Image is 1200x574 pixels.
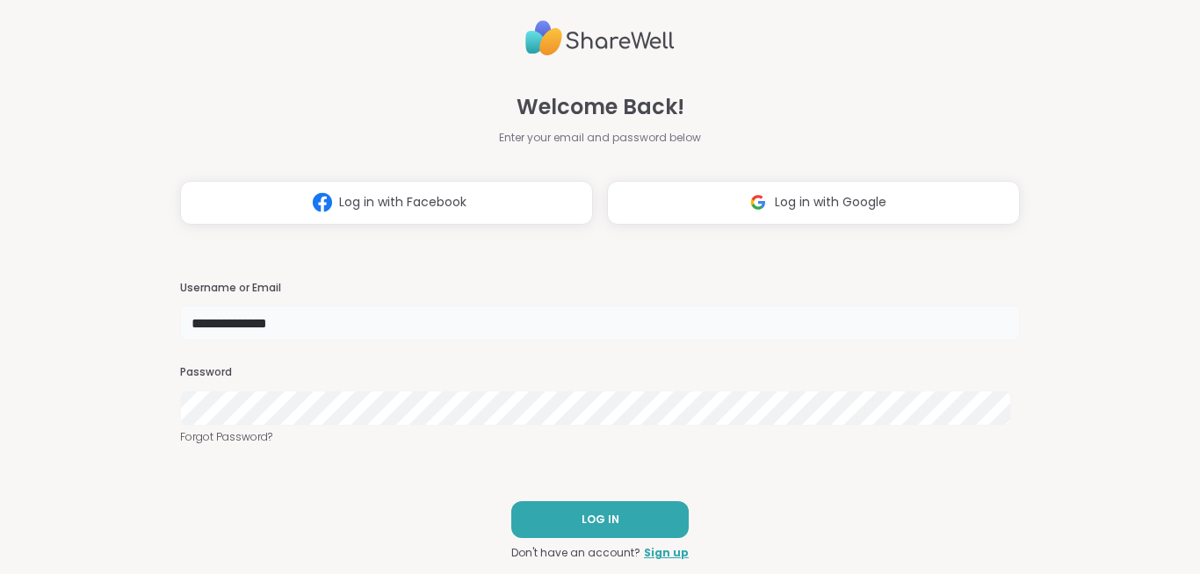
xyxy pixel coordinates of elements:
span: Log in with Facebook [339,193,466,212]
button: LOG IN [511,501,689,538]
span: LOG IN [582,512,619,527]
img: ShareWell Logo [525,13,675,63]
span: Welcome Back! [517,91,684,123]
span: Don't have an account? [511,545,640,561]
img: ShareWell Logomark [306,186,339,219]
button: Log in with Google [607,181,1020,225]
img: ShareWell Logomark [741,186,775,219]
span: Enter your email and password below [499,130,701,146]
a: Forgot Password? [180,429,1020,445]
h3: Password [180,365,1020,380]
a: Sign up [644,545,689,561]
h3: Username or Email [180,281,1020,296]
span: Log in with Google [775,193,886,212]
button: Log in with Facebook [180,181,593,225]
